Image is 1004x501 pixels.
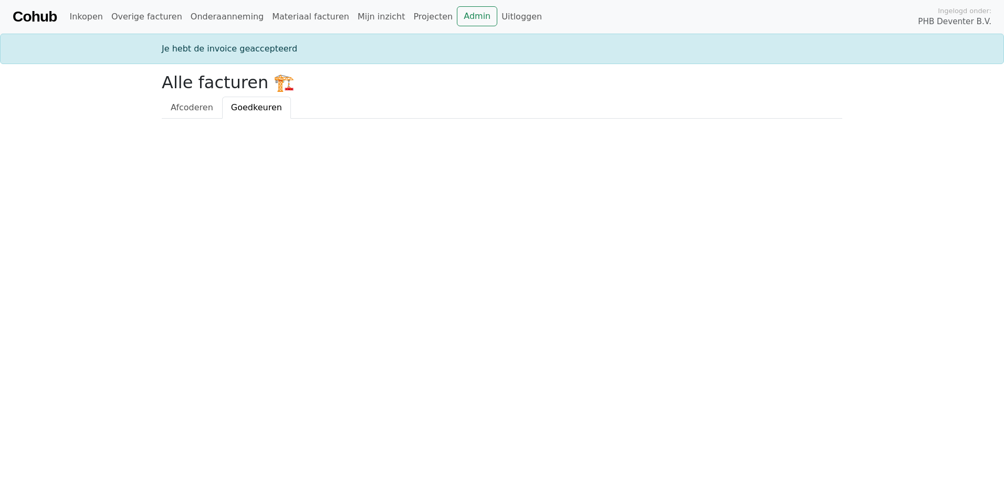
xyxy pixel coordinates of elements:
[353,6,410,27] a: Mijn inzicht
[155,43,849,55] div: Je hebt de invoice geaccepteerd
[162,72,842,92] h2: Alle facturen 🏗️
[107,6,186,27] a: Overige facturen
[162,97,222,119] a: Afcoderen
[222,97,291,119] a: Goedkeuren
[409,6,457,27] a: Projecten
[497,6,546,27] a: Uitloggen
[186,6,268,27] a: Onderaanneming
[231,102,282,112] span: Goedkeuren
[938,6,991,16] span: Ingelogd onder:
[268,6,353,27] a: Materiaal facturen
[918,16,991,28] span: PHB Deventer B.V.
[457,6,497,26] a: Admin
[171,102,213,112] span: Afcoderen
[13,4,57,29] a: Cohub
[65,6,107,27] a: Inkopen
